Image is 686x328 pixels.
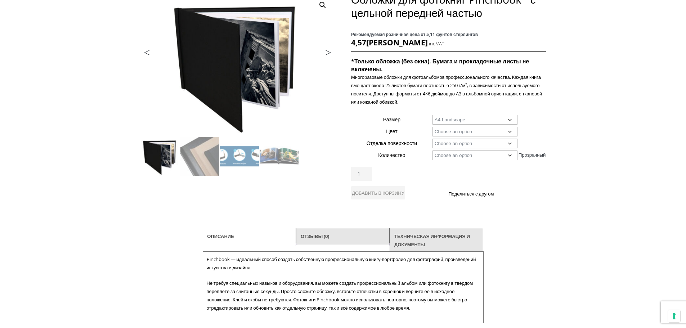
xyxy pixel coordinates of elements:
a: Очистить параметры [519,149,546,161]
button: Ваши предпочтения в отношении согласия на технологии отслеживания [668,310,680,322]
font: Рекомендуемая розничная цена от 5,11 фунтов стерлингов [351,31,478,37]
img: Обложки для фотокниг Pinchbook* с цельной передней частью — Изображение 6 [180,176,219,215]
img: кнопка отправки по электронной почте [514,191,520,197]
font: Цвет [386,128,397,135]
font: [PERSON_NAME] [366,37,428,48]
font: Количество [378,152,405,158]
img: Обложки для фотокниг Pinchbook* с сплошной передней частью — Изображение 2 [180,137,219,176]
font: Размер [383,116,400,123]
img: Обложки для фотокниг Pinchbook* с цельной передней частью — Изображение 8 [260,176,299,215]
font: Многоразовые обложки для фотоальбомов профессионального качества. Каждая книга вмещает около 25 л... [351,74,542,105]
font: Pinchbook — идеальный способ создать собственную профессиональную книгу-портфолио для фотографий,... [207,256,476,271]
img: Обложки для фотокниг Pinchbook* с сплошной передней частью — Изображение 4 [260,137,299,176]
font: Отзывы (0) [301,233,329,239]
font: Отделка поверхности [367,140,417,147]
font: Прозрачный [519,152,546,158]
font: Добавить в корзину [352,190,404,196]
img: Обложки для фотокниг Pinchbook* с цельной передней частью — Изображение 3 [220,137,259,176]
font: *Только обложка (без окна). Бумага и прокладочные листы не включены. [351,57,529,73]
input: Количество продукта [351,167,372,181]
font: Не требуя специальных навыков и оборудования, вы можете создать профессиональный альбом или фоток... [207,280,473,311]
font: Описание [207,233,234,239]
img: Обложки для фотокниг Pinchbook* с цельной передней частью [141,137,180,176]
button: Добавить в корзину [351,186,405,199]
img: Обложки для фотокниг Pinchbook* с цельной передней частью — Изображение 7 [220,176,259,215]
font: Поделиться с другом [448,190,494,197]
font: ТЕХНИЧЕСКАЯ ИНФОРМАЦИЯ И ДОКУМЕНТЫ [394,233,470,248]
img: Обложки для фотокниг Pinchbook* с сплошной передней частью — Изображение 5 [141,176,180,215]
font: 4,57 [351,37,366,48]
img: кнопка «поделиться» на Facebook [497,191,503,197]
img: кнопка «поделиться» в Twitter [506,191,511,197]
